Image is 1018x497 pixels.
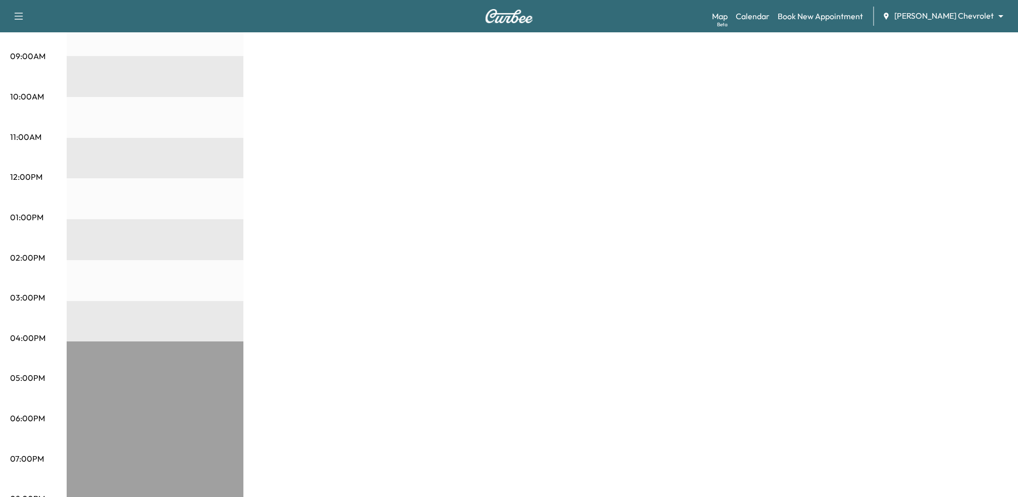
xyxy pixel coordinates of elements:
p: 04:00PM [10,332,45,344]
a: Book New Appointment [778,10,863,22]
p: 03:00PM [10,291,45,304]
div: Beta [717,21,728,28]
p: 09:00AM [10,50,45,62]
p: 02:00PM [10,252,45,264]
p: 11:00AM [10,131,41,143]
a: Calendar [736,10,770,22]
a: MapBeta [712,10,728,22]
p: 07:00PM [10,453,44,465]
p: 06:00PM [10,412,45,424]
img: Curbee Logo [485,9,533,23]
p: 10:00AM [10,90,44,103]
p: 01:00PM [10,211,43,223]
p: 12:00PM [10,171,42,183]
span: [PERSON_NAME] Chevrolet [894,10,994,22]
p: 05:00PM [10,372,45,384]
